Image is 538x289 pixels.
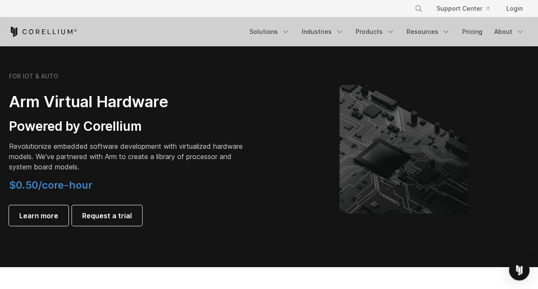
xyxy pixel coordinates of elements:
[489,24,529,39] a: About
[9,118,249,135] h3: Powered by Corellium
[82,211,132,221] span: Request a trial
[9,72,58,80] h6: FOR IOT & AUTO
[351,24,400,39] a: Products
[9,141,249,172] p: Revolutionize embedded software development with virtualized hardware models. We've partnered wit...
[411,1,426,16] button: Search
[509,260,529,280] div: Open Intercom Messenger
[9,205,68,226] a: Learn more
[9,179,92,191] span: $0.50/core-hour
[19,211,58,221] span: Learn more
[401,24,455,39] a: Resources
[72,205,142,226] a: Request a trial
[457,24,487,39] a: Pricing
[297,24,349,39] a: Industries
[339,85,468,214] img: Corellium's ARM Virtual Hardware Platform
[9,27,77,37] a: Corellium Home
[9,92,249,111] h2: Arm Virtual Hardware
[244,24,529,39] div: Navigation Menu
[244,24,295,39] a: Solutions
[404,1,529,16] div: Navigation Menu
[499,1,529,16] a: Login
[430,1,496,16] a: Support Center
